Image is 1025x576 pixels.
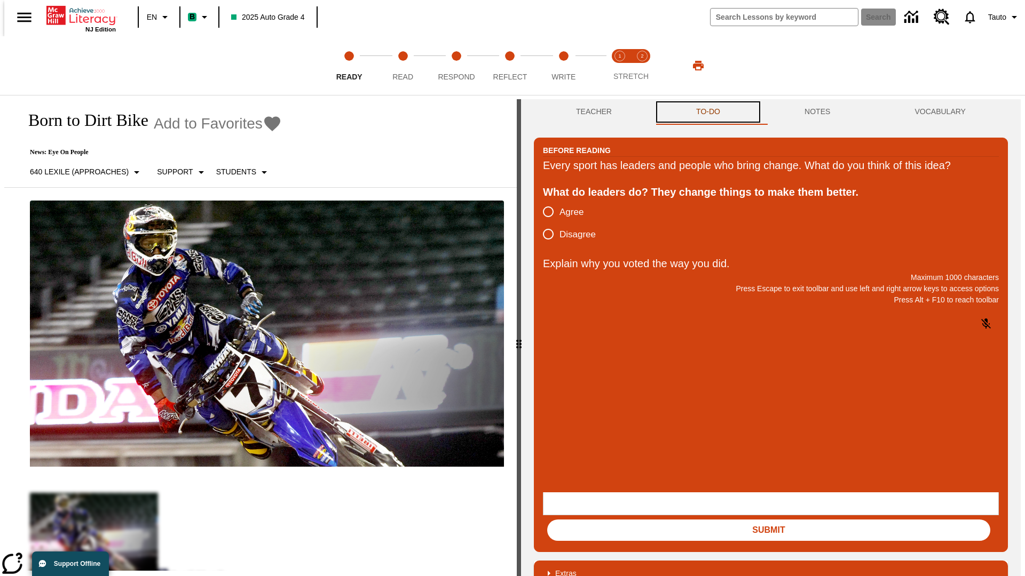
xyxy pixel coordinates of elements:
button: Submit [547,519,990,541]
span: Ready [336,73,362,81]
div: Home [46,4,116,33]
div: What do leaders do? They change things to make them better. [543,183,999,201]
button: Write step 5 of 5 [533,36,595,95]
h1: Born to Dirt Bike [17,110,148,130]
span: Tauto [988,12,1006,23]
p: Press Escape to exit toolbar and use left and right arrow keys to access options [543,283,999,294]
span: Read [392,73,413,81]
div: poll [543,201,604,245]
p: Maximum 1000 characters [543,272,999,283]
button: Ready step 1 of 5 [318,36,380,95]
button: VOCABULARY [872,99,1008,125]
text: 2 [641,53,643,59]
a: Data Center [898,3,927,32]
text: 1 [618,53,621,59]
button: Respond step 3 of 5 [425,36,487,95]
button: Add to Favorites - Born to Dirt Bike [154,114,282,133]
p: Press Alt + F10 to reach toolbar [543,294,999,306]
span: Add to Favorites [154,115,263,132]
span: Support Offline [54,560,100,567]
button: Read step 2 of 5 [372,36,433,95]
span: Respond [438,73,475,81]
span: EN [147,12,157,23]
span: Disagree [559,228,596,242]
a: Resource Center, Will open in new tab [927,3,956,31]
button: Support Offline [32,551,109,576]
span: B [190,10,195,23]
button: Select Lexile, 640 Lexile (Approaches) [26,163,147,182]
button: Language: EN, Select a language [142,7,176,27]
button: Profile/Settings [984,7,1025,27]
a: Notifications [956,3,984,31]
div: Instructional Panel Tabs [534,99,1008,125]
button: Stretch Respond step 2 of 2 [627,36,658,95]
p: 640 Lexile (Approaches) [30,166,129,178]
p: Support [157,166,193,178]
button: Click to activate and allow voice recognition [973,311,999,337]
div: Press Enter or Spacebar and then press right and left arrow keys to move the slider [517,99,521,576]
span: Reflect [493,73,527,81]
p: News: Eye On People [17,148,282,156]
button: Stretch Read step 1 of 2 [604,36,635,95]
img: Motocross racer James Stewart flies through the air on his dirt bike. [30,201,504,467]
span: NJ Edition [85,26,116,33]
input: search field [711,9,858,26]
button: Print [681,56,715,75]
body: Explain why you voted the way you did. Maximum 1000 characters Press Alt + F10 to reach toolbar P... [4,9,156,18]
span: 2025 Auto Grade 4 [231,12,305,23]
p: Explain why you voted the way you did. [543,255,999,272]
div: reading [4,99,517,571]
button: Boost Class color is mint green. Change class color [184,7,215,27]
button: Open side menu [9,2,40,33]
h2: Before Reading [543,145,611,156]
button: Reflect step 4 of 5 [479,36,541,95]
span: Write [551,73,575,81]
span: Agree [559,205,584,219]
button: Scaffolds, Support [153,163,211,182]
span: STRETCH [613,72,649,81]
div: Every sport has leaders and people who bring change. What do you think of this idea? [543,157,999,174]
button: NOTES [762,99,872,125]
button: Select Student [212,163,275,182]
button: TO-DO [654,99,762,125]
button: Teacher [534,99,654,125]
div: activity [521,99,1021,576]
p: Students [216,166,256,178]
